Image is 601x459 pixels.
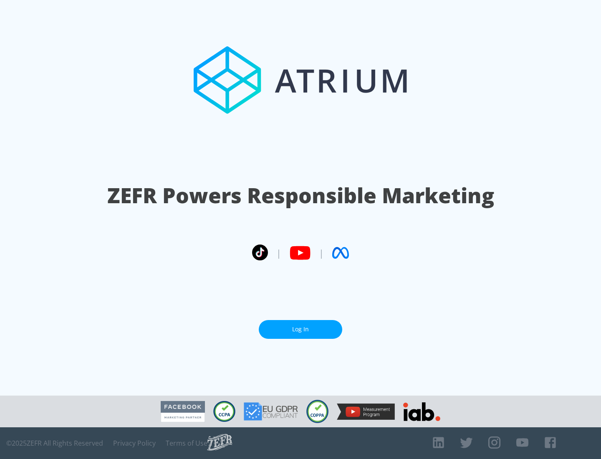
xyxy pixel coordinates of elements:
img: GDPR Compliant [244,402,298,421]
h1: ZEFR Powers Responsible Marketing [107,181,494,210]
img: IAB [403,402,440,421]
a: Log In [259,320,342,339]
img: Facebook Marketing Partner [161,401,205,422]
img: CCPA Compliant [213,401,235,422]
span: | [319,247,324,259]
span: © 2025 ZEFR All Rights Reserved [6,439,103,447]
a: Terms of Use [166,439,207,447]
img: COPPA Compliant [306,400,328,423]
a: Privacy Policy [113,439,156,447]
span: | [276,247,281,259]
img: YouTube Measurement Program [337,404,395,420]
